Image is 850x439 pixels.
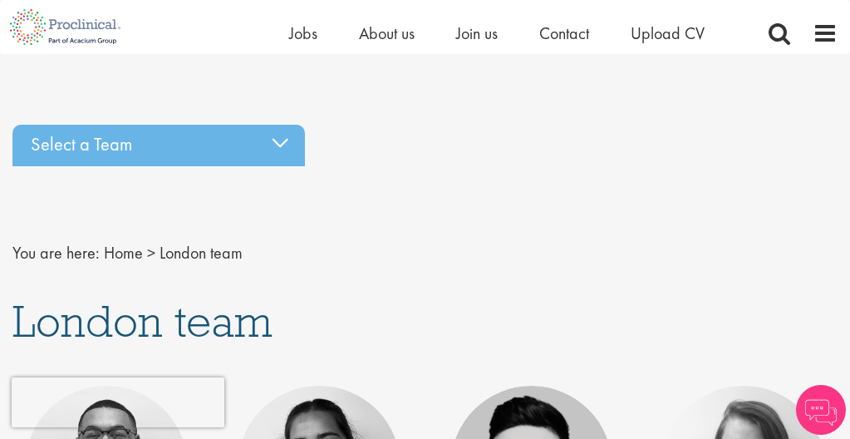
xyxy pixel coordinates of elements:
img: Chatbot [796,385,846,435]
a: Jobs [289,22,317,44]
iframe: reCAPTCHA [12,377,224,427]
a: breadcrumb link [104,242,143,264]
span: London team [12,293,273,349]
div: Select a Team [12,125,305,166]
a: Contact [539,22,589,44]
a: About us [359,22,415,44]
a: Join us [456,22,498,44]
span: You are here: [12,242,100,264]
a: Upload CV [631,22,705,44]
span: > [147,242,155,264]
span: London team [160,242,243,264]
